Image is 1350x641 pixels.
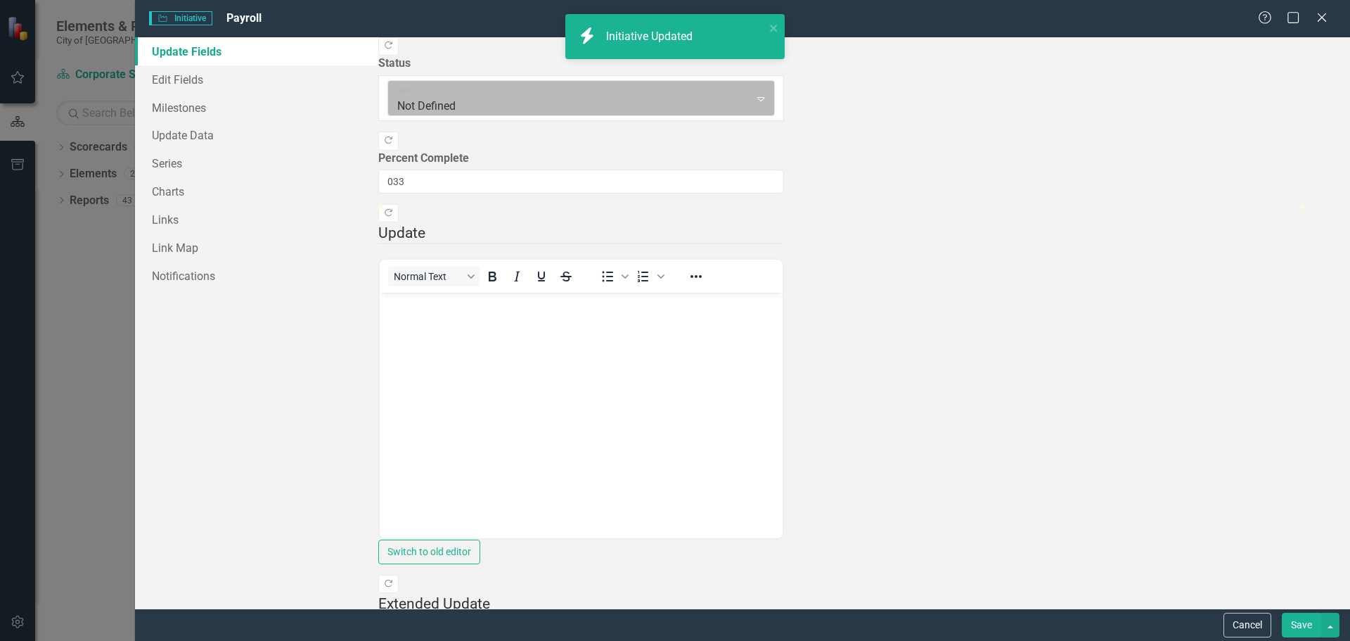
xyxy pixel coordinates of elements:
label: Percent Complete [378,151,469,167]
iframe: Rich Text Area [380,293,783,538]
div: Bullet list [596,267,631,286]
a: Notifications [135,262,378,290]
span: Normal Text [394,271,463,282]
a: Update Fields [135,37,378,65]
a: Link Map [135,234,378,262]
span: Payroll [226,11,262,25]
a: Edit Fields [135,65,378,94]
a: Charts [135,177,378,205]
a: Links [135,205,378,234]
a: Milestones [135,94,378,122]
a: Series [135,149,378,177]
button: Cancel [1223,613,1271,637]
a: Update Data [135,121,378,149]
button: Reveal or hide additional toolbar items [684,267,708,286]
span: Initiative [149,11,212,25]
button: Strikethrough [554,267,578,286]
div: Initiative Updated [606,29,696,45]
button: Underline [529,267,553,286]
button: Block Normal Text [388,267,480,286]
img: Not Defined [397,84,411,98]
div: Numbered list [631,267,667,286]
button: Switch to old editor [378,540,480,564]
button: Save [1282,613,1321,637]
label: Status [378,56,411,72]
button: Italic [505,267,529,286]
button: Bold [480,267,504,286]
legend: Extended Update [378,593,784,615]
button: close [769,20,779,36]
legend: Update [378,222,784,244]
